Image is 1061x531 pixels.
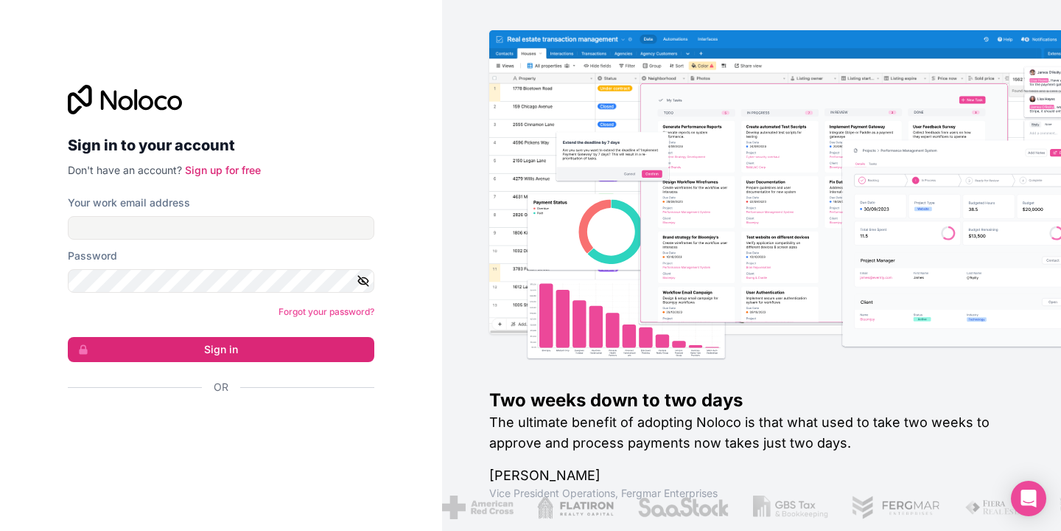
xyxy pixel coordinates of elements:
[68,269,374,293] input: Password
[68,195,190,210] label: Your work email address
[68,164,182,176] span: Don't have an account?
[60,411,370,443] iframe: Sign in with Google Button
[68,249,117,263] label: Password
[636,496,729,519] img: /assets/saastock-C6Zbiodz.png
[1011,481,1046,516] div: Open Intercom Messenger
[68,337,374,362] button: Sign in
[68,132,374,159] h2: Sign in to your account
[489,412,1014,454] h2: The ultimate benefit of adopting Noloco is that what used to take two weeks to approve and proces...
[752,496,827,519] img: /assets/gbstax-C-GtDUiK.png
[68,216,374,240] input: Email address
[279,306,374,317] a: Forgot your password?
[214,380,228,395] span: Or
[850,496,940,519] img: /assets/fergmar-CudnrXN5.png
[441,496,513,519] img: /assets/american-red-cross-BAupjrZR.png
[536,496,613,519] img: /assets/flatiron-C8eUkumj.png
[489,465,1014,486] h1: [PERSON_NAME]
[185,164,261,176] a: Sign up for free
[489,486,1014,501] h1: Vice President Operations , Fergmar Enterprises
[964,496,1033,519] img: /assets/fiera-fwj2N5v4.png
[489,389,1014,412] h1: Two weeks down to two days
